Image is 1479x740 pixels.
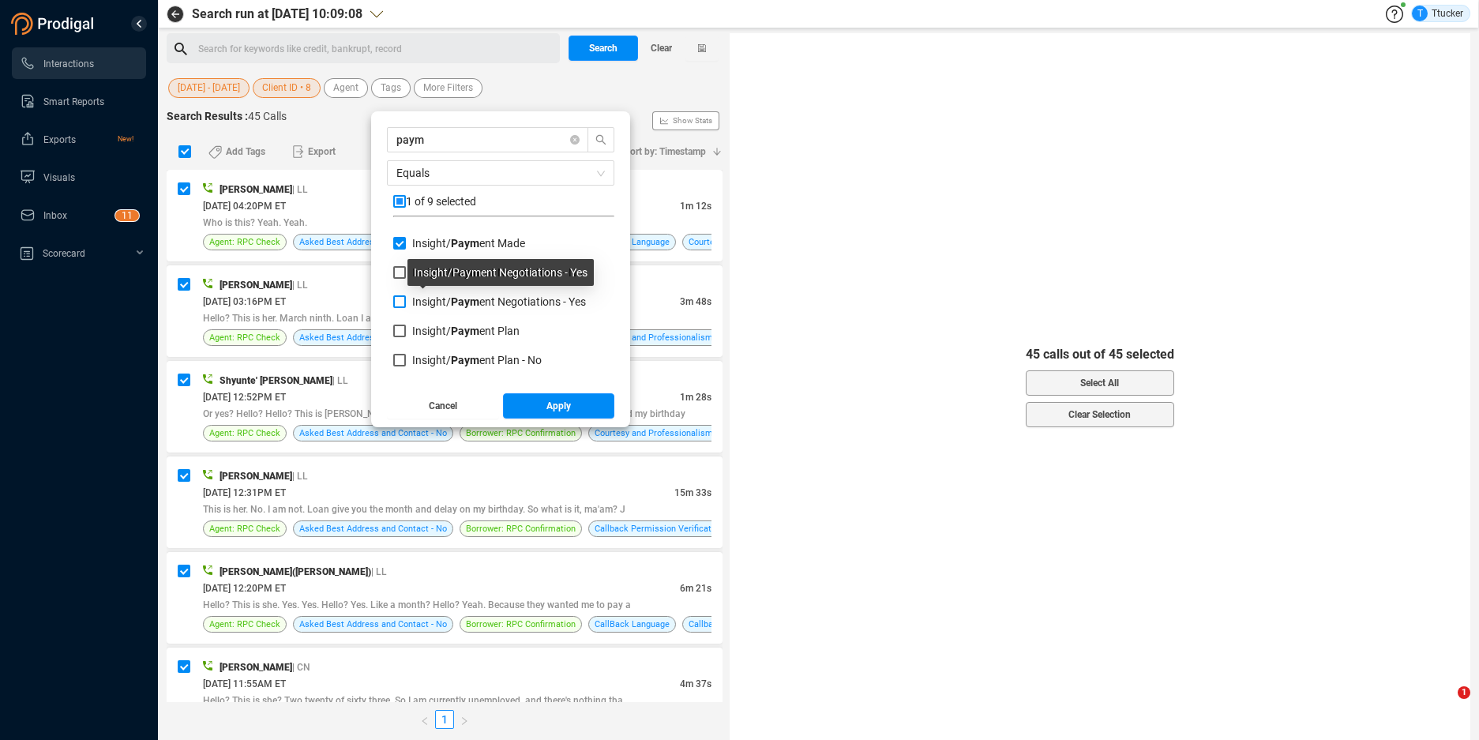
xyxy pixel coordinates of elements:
[638,36,685,61] button: Clear
[178,78,240,98] span: [DATE] - [DATE]
[412,237,525,250] span: Insight/
[203,487,286,498] span: [DATE] 12:31PM ET
[406,195,476,208] span: 1 of 9 selected
[167,552,723,644] div: [PERSON_NAME]([PERSON_NAME])| LL[DATE] 12:20PM ET6m 21sHello? This is she. Yes. Yes. Hello? Yes. ...
[226,139,265,164] span: Add Tags
[220,566,371,577] span: [PERSON_NAME]([PERSON_NAME])
[589,36,618,61] span: Search
[299,617,447,632] span: Asked Best Address and Contact - No
[12,161,146,193] li: Visuals
[625,139,706,164] span: Sort by: Timestamp
[451,295,586,308] span: ent Negotiations - Yes
[595,330,735,345] span: Courtesy and Professionalism - Yes
[1026,345,1174,364] span: 45 calls out of 45 selected
[595,426,735,441] span: Courtesy and Professionalism - Yes
[203,313,626,324] span: Hello? This is her. March ninth. Loan I ask you a question? How did you get this number? Yep. Okay.
[415,710,435,729] li: Previous Page
[1417,6,1423,21] span: T
[595,521,723,536] span: Callback Permission Verification
[414,78,482,98] button: More Filters
[588,134,614,145] span: search
[43,58,94,69] span: Interactions
[167,648,723,739] div: [PERSON_NAME]| CN[DATE] 11:55AM ET4m 37sHello? This is she? Two twenty of sixty three. So I am cu...
[299,330,447,345] span: Asked Best Address and Contact - No
[381,78,401,98] span: Tags
[209,426,280,441] span: Agent: RPC Check
[199,139,275,164] button: Add Tags
[167,170,723,261] div: [PERSON_NAME]| LL[DATE] 04:20PM ET1m 12sWho is this? Yeah. Yeah.Agent: RPC CheckAsked Best Addres...
[203,408,685,419] span: Or yes? Hello? Hello? This is [PERSON_NAME]. Yes? What is going on? Wait a minute. The month and ...
[283,139,345,164] button: Export
[569,36,638,61] button: Search
[203,504,625,515] span: This is her. No. I am not. Loan give you the month and delay on my birthday. So what is it, ma'am? J
[460,716,469,726] span: right
[127,210,133,226] p: 1
[415,710,435,729] button: left
[115,210,139,221] sup: 11
[168,78,250,98] button: [DATE] - [DATE]
[595,617,670,632] span: CallBack Language
[203,296,286,307] span: [DATE] 03:16PM ET
[220,662,292,673] span: [PERSON_NAME]
[324,78,368,98] button: Agent
[466,617,576,632] span: Borrower: RPC Confirmation
[371,78,411,98] button: Tags
[220,280,292,291] span: [PERSON_NAME]
[546,393,571,419] span: Apply
[454,710,475,729] li: Next Page
[615,139,723,164] button: Sort by: Timestamp
[253,78,321,98] button: Client ID • 8
[209,617,280,632] span: Agent: RPC Check
[118,123,133,155] span: New!
[451,354,542,366] span: ent Plan - No
[209,330,280,345] span: Agent: RPC Check
[680,296,711,307] span: 3m 48s
[12,199,146,231] li: Inbox
[1080,370,1119,396] span: Select All
[1458,686,1470,699] span: 1
[689,617,817,632] span: Callback Permission Verification
[680,583,711,594] span: 6m 21s
[466,521,576,536] span: Borrower: RPC Confirmation
[209,521,280,536] span: Agent: RPC Check
[451,354,479,366] b: Paym
[11,13,98,35] img: prodigal-logo
[299,426,447,441] span: Asked Best Address and Contact - No
[396,131,564,148] input: Search Tags
[292,471,308,482] span: | LL
[673,26,712,216] span: Show Stats
[1412,6,1463,21] div: Ttucker
[451,325,520,337] span: ent Plan
[1425,686,1463,724] iframe: Intercom live chat
[167,361,723,453] div: Shyunte' [PERSON_NAME]| LL[DATE] 12:52PM ET1m 28sOr yes? Hello? Hello? This is [PERSON_NAME]. Yes...
[43,210,67,221] span: Inbox
[203,392,286,403] span: [DATE] 12:52PM ET
[292,662,310,673] span: | CN
[167,110,248,122] span: Search Results :
[299,235,447,250] span: Asked Best Address and Contact - No
[292,280,308,291] span: | LL
[308,139,336,164] span: Export
[466,426,576,441] span: Borrower: RPC Confirmation
[43,134,76,145] span: Exports
[423,78,473,98] span: More Filters
[652,111,719,130] button: Show Stats
[451,237,479,250] b: Paym
[1026,370,1174,396] button: Select All
[43,172,75,183] span: Visuals
[680,392,711,403] span: 1m 28s
[333,78,358,98] span: Agent
[451,237,525,250] span: ent Made
[412,354,542,366] span: Insight/
[20,161,133,193] a: Visuals
[412,325,520,337] span: Insight/
[203,201,286,212] span: [DATE] 04:20PM ET
[595,235,670,250] span: CallBack Language
[436,711,453,728] a: 1
[20,47,133,79] a: Interactions
[435,710,454,729] li: 1
[454,710,475,729] button: right
[12,123,146,155] li: Exports
[43,248,85,259] span: Scorecard
[689,235,829,250] span: Courtesy and Professionalism - Yes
